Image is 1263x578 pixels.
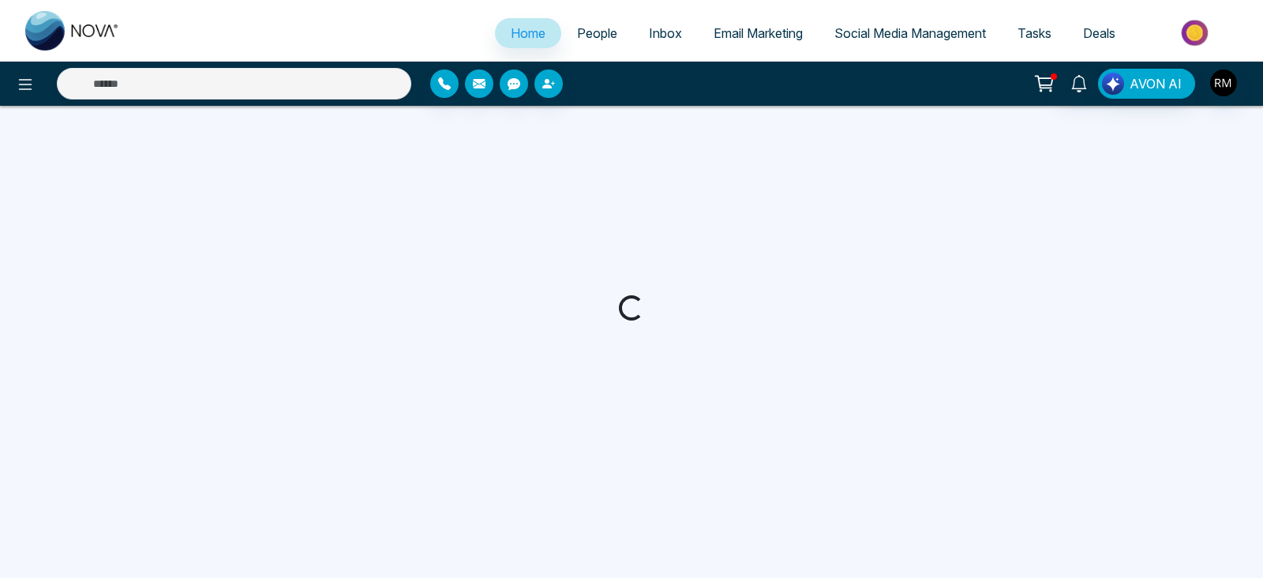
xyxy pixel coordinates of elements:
[511,25,545,41] span: Home
[819,18,1002,48] a: Social Media Management
[1002,18,1067,48] a: Tasks
[561,18,633,48] a: People
[495,18,561,48] a: Home
[1102,73,1124,95] img: Lead Flow
[1139,15,1254,51] img: Market-place.gif
[25,11,120,51] img: Nova CRM Logo
[577,25,617,41] span: People
[649,25,682,41] span: Inbox
[1210,69,1237,96] img: User Avatar
[698,18,819,48] a: Email Marketing
[1018,25,1051,41] span: Tasks
[1067,18,1131,48] a: Deals
[1083,25,1115,41] span: Deals
[633,18,698,48] a: Inbox
[714,25,803,41] span: Email Marketing
[1130,74,1182,93] span: AVON AI
[834,25,986,41] span: Social Media Management
[1098,69,1195,99] button: AVON AI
